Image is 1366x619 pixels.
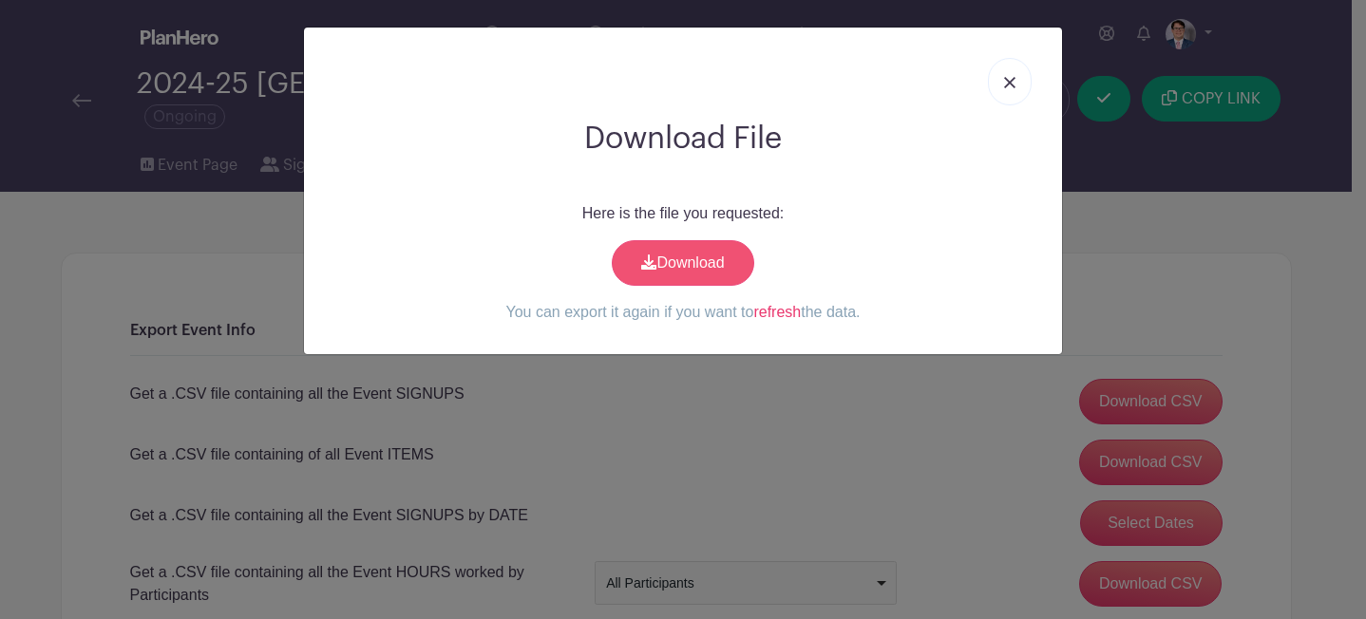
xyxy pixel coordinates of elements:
img: close_button-5f87c8562297e5c2d7936805f587ecaba9071eb48480494691a3f1689db116b3.svg [1004,77,1015,88]
a: Download [612,240,754,286]
p: You can export it again if you want to the data. [319,301,1047,324]
a: refresh [753,304,801,320]
p: Here is the file you requested: [319,202,1047,225]
h2: Download File [319,121,1047,157]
